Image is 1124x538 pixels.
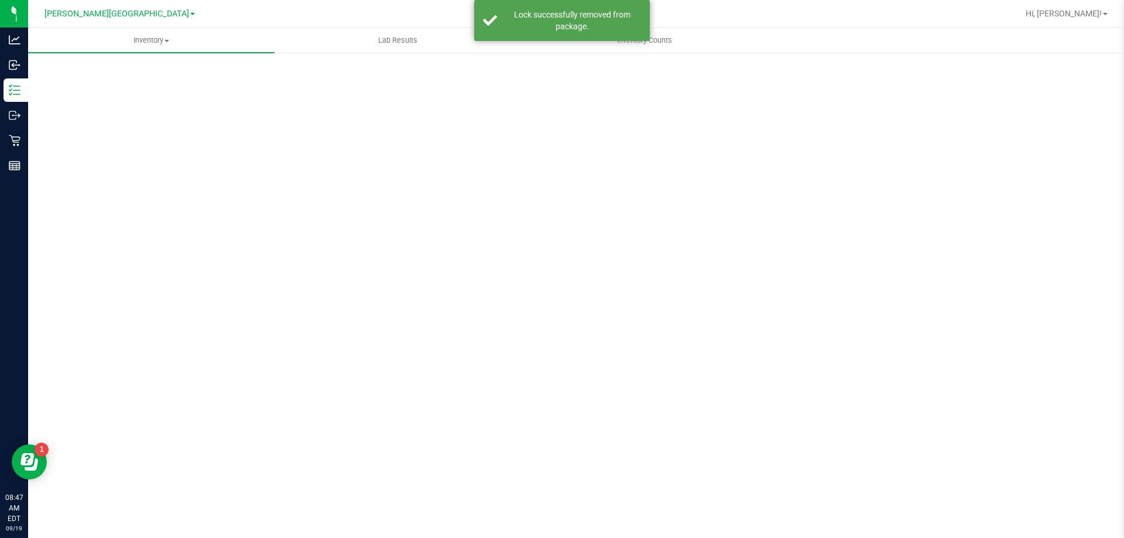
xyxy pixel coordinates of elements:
[5,492,23,524] p: 08:47 AM EDT
[503,9,641,32] div: Lock successfully removed from package.
[28,35,275,46] span: Inventory
[9,59,20,71] inline-svg: Inbound
[9,34,20,46] inline-svg: Analytics
[1026,9,1102,18] span: Hi, [PERSON_NAME]!
[12,444,47,479] iframe: Resource center
[44,9,189,19] span: [PERSON_NAME][GEOGRAPHIC_DATA]
[9,109,20,121] inline-svg: Outbound
[9,160,20,172] inline-svg: Reports
[362,35,433,46] span: Lab Results
[5,524,23,533] p: 09/19
[35,443,49,457] iframe: Resource center unread badge
[9,84,20,96] inline-svg: Inventory
[9,135,20,146] inline-svg: Retail
[28,28,275,53] a: Inventory
[275,28,521,53] a: Lab Results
